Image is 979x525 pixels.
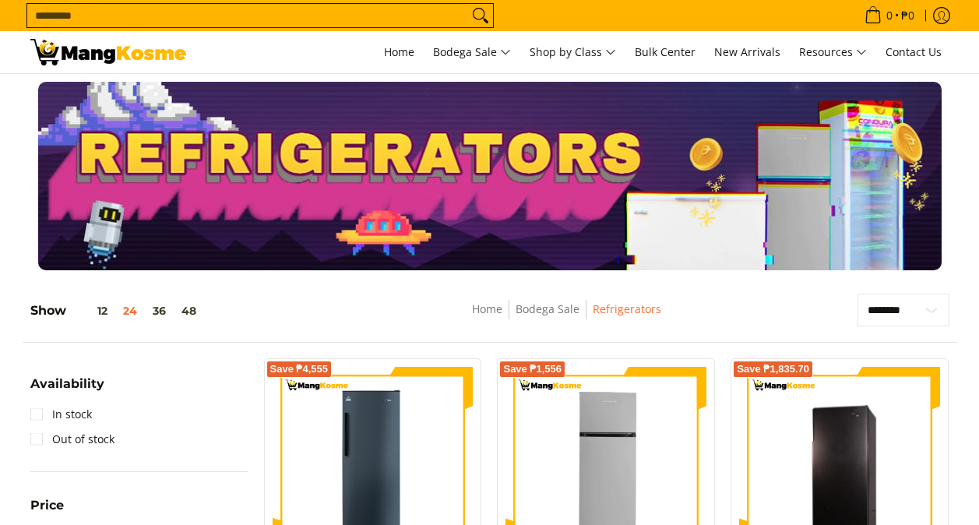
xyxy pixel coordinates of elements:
[30,303,204,319] h5: Show
[635,44,696,59] span: Bulk Center
[30,499,64,523] summary: Open
[472,301,502,316] a: Home
[706,31,788,73] a: New Arrivals
[433,43,511,62] span: Bodega Sale
[30,402,92,427] a: In stock
[627,31,703,73] a: Bulk Center
[799,43,867,62] span: Resources
[522,31,624,73] a: Shop by Class
[270,365,329,374] span: Save ₱4,555
[376,31,422,73] a: Home
[737,365,809,374] span: Save ₱1,835.70
[593,301,661,316] a: Refrigerators
[886,44,942,59] span: Contact Us
[860,7,919,24] span: •
[202,31,949,73] nav: Main Menu
[899,10,917,21] span: ₱0
[714,44,780,59] span: New Arrivals
[384,44,414,59] span: Home
[358,300,775,335] nav: Breadcrumbs
[878,31,949,73] a: Contact Us
[174,305,204,317] button: 48
[30,499,64,512] span: Price
[30,39,186,65] img: Bodega Sale Refrigerator l Mang Kosme: Home Appliances Warehouse Sale
[30,378,104,402] summary: Open
[66,305,115,317] button: 12
[425,31,519,73] a: Bodega Sale
[115,305,145,317] button: 24
[145,305,174,317] button: 36
[884,10,895,21] span: 0
[30,378,104,390] span: Availability
[516,301,579,316] a: Bodega Sale
[30,427,114,452] a: Out of stock
[530,43,616,62] span: Shop by Class
[503,365,562,374] span: Save ₱1,556
[791,31,875,73] a: Resources
[468,4,493,27] button: Search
